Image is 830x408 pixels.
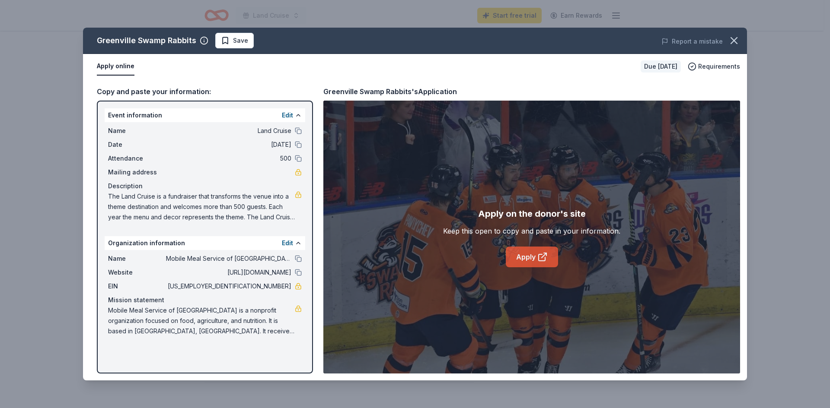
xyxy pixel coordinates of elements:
[166,153,291,164] span: 500
[233,35,248,46] span: Save
[698,61,740,72] span: Requirements
[166,139,291,150] span: [DATE]
[688,61,740,72] button: Requirements
[108,295,302,305] div: Mission statement
[105,108,305,122] div: Event information
[108,267,166,278] span: Website
[97,57,134,76] button: Apply online
[166,267,291,278] span: [URL][DOMAIN_NAME]
[478,207,586,221] div: Apply on the donor's site
[661,36,723,47] button: Report a mistake
[108,281,166,291] span: EIN
[282,110,293,120] button: Edit
[105,236,305,250] div: Organization information
[323,86,457,97] div: Greenville Swamp Rabbits's Application
[641,60,681,73] div: Due [DATE]
[282,238,293,248] button: Edit
[108,139,166,150] span: Date
[166,253,291,264] span: Mobile Meal Service of [GEOGRAPHIC_DATA]
[108,167,166,177] span: Mailing address
[166,126,291,136] span: Land Cruise
[97,34,196,47] div: Greenville Swamp Rabbits
[166,281,291,291] span: [US_EMPLOYER_IDENTIFICATION_NUMBER]
[108,305,295,336] span: Mobile Meal Service of [GEOGRAPHIC_DATA] is a nonprofit organization focused on food, agriculture...
[443,226,620,236] div: Keep this open to copy and paste in your information.
[108,181,302,191] div: Description
[108,191,295,222] span: The Land Cruise is a fundraiser that transforms the venue into a theme destination and welcomes m...
[506,247,558,267] a: Apply
[108,253,166,264] span: Name
[108,126,166,136] span: Name
[97,86,313,97] div: Copy and paste your information:
[108,153,166,164] span: Attendance
[215,33,254,48] button: Save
